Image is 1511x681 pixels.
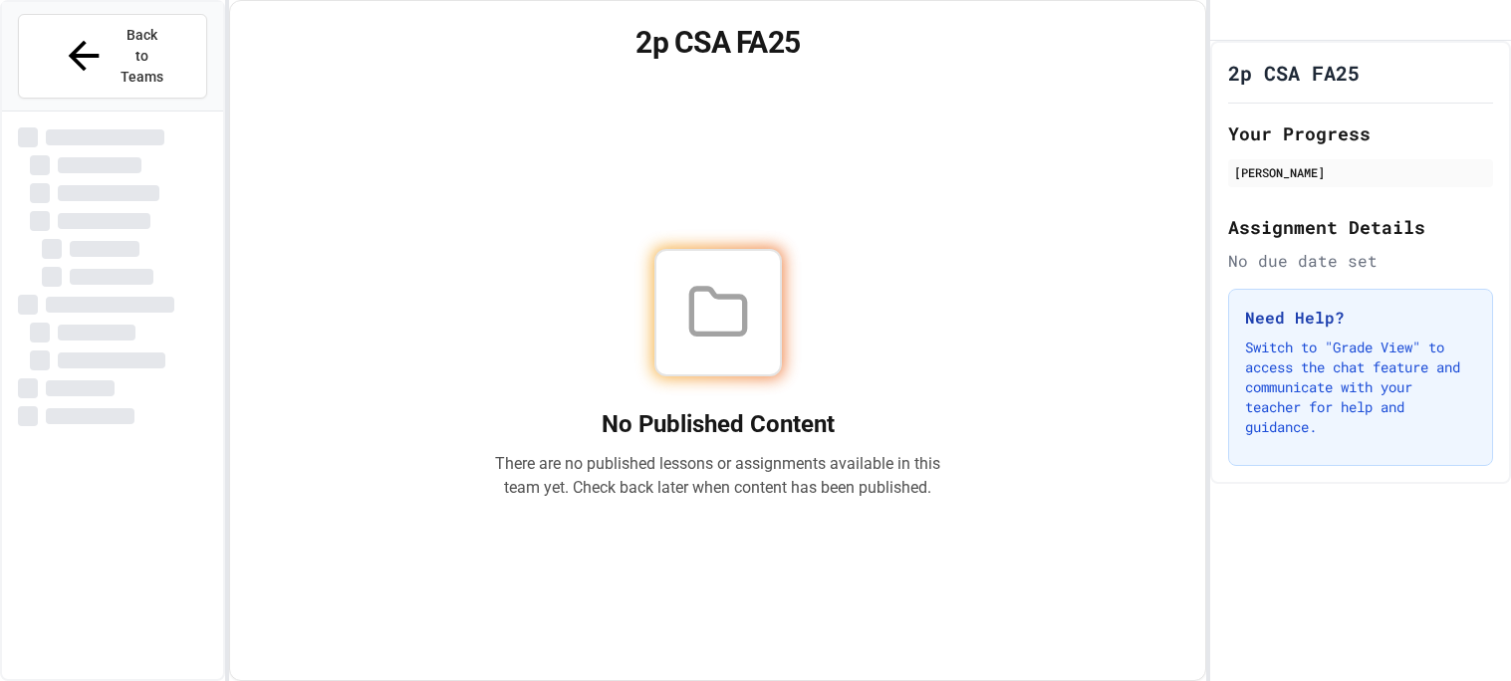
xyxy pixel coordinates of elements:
[119,25,165,88] span: Back to Teams
[18,14,207,99] button: Back to Teams
[254,25,1181,61] h1: 2p CSA FA25
[1228,119,1493,147] h2: Your Progress
[1245,338,1476,437] p: Switch to "Grade View" to access the chat feature and communicate with your teacher for help and ...
[1245,306,1476,330] h3: Need Help?
[1228,59,1360,87] h1: 2p CSA FA25
[495,408,941,440] h2: No Published Content
[495,452,941,500] p: There are no published lessons or assignments available in this team yet. Check back later when c...
[1234,163,1487,181] div: [PERSON_NAME]
[1228,213,1493,241] h2: Assignment Details
[1228,249,1493,273] div: No due date set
